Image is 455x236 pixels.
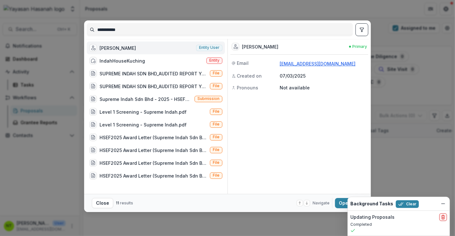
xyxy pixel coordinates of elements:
div: Level 1 Screening - Supreme Indah.pdf [100,109,187,115]
div: Level 1 Screening - Supreme Indah.pdf [100,121,187,128]
span: File [213,122,220,126]
span: Email [237,60,249,66]
button: Open [335,198,363,208]
span: File [213,173,220,178]
span: Navigate [313,200,330,206]
div: HSEF2025 Award Letter (Supreme Indah Sdn Bhd).pdf [100,172,207,179]
span: File [213,109,220,114]
div: [PERSON_NAME] [242,43,278,50]
span: 11 [116,201,119,205]
div: HSEF2025 Award Letter (Supreme Indah Sdn Bhd).pdf [100,134,207,141]
p: Completed [350,222,447,227]
span: File [213,71,220,75]
span: Pronouns [237,84,258,91]
button: Clear [396,200,419,208]
div: [PERSON_NAME] [100,45,136,51]
h2: Background Tasks [350,201,393,207]
span: File [213,135,220,139]
p: Not available [280,84,367,91]
div: HSEF2025 Award Letter (Supreme Indah Sdn Bhd).pdf [100,160,207,166]
p: 07/03/2025 [280,72,367,79]
h2: Updating Proposals [350,215,395,220]
span: results [120,201,133,205]
div: Supreme Indah Sdn Bhd - 2025 - HSEF2025 - SDEC [100,96,192,103]
span: Submission [197,96,220,101]
div: SUPREME INDAH SDN BHD_AUDITED REPORT YA2024-1.pdf [100,83,207,90]
span: Created on [237,72,262,79]
span: File [213,148,220,152]
span: Entity [209,58,220,63]
button: delete [439,213,447,221]
div: HSEF2025 Award Letter (Supreme Indah Sdn Bhd).pdf [100,147,207,154]
button: toggle filters [355,23,368,36]
span: Entity user [199,45,220,50]
a: [EMAIL_ADDRESS][DOMAIN_NAME] [280,61,355,66]
button: Dismiss [439,200,447,208]
span: Primary [352,44,367,49]
div: SUPREME INDAH SDN BHD_AUDITED REPORT YA2024-1.pdf [100,70,207,77]
span: File [213,84,220,88]
button: Close [92,198,113,208]
div: IndahHouseKuching [100,57,145,64]
span: File [213,160,220,165]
